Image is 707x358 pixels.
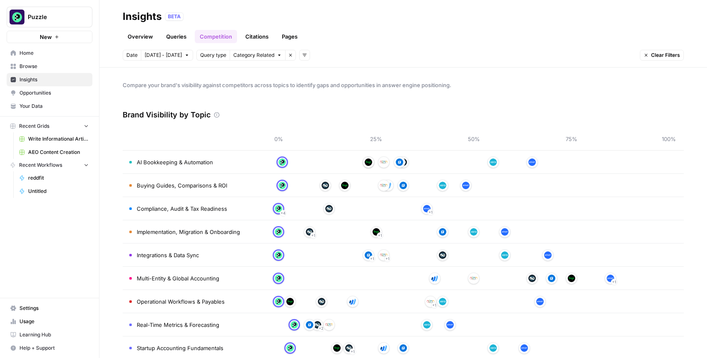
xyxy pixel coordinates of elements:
[7,120,92,132] button: Recent Grids
[439,251,446,259] img: x087xf8p4wcqqfc6278853bk15h7
[563,135,580,143] span: 75%
[370,255,374,263] span: + 1
[345,344,353,352] img: x087xf8p4wcqqfc6278853bk15h7
[137,297,225,306] span: Operational Workflows & Payables
[7,7,92,27] button: Workspace: Puzzle
[400,182,407,189] img: 1ja02v94rdqv9sucbchsk7k120f6
[306,321,313,329] img: 1ja02v94rdqv9sucbchsk7k120f6
[126,51,138,59] span: Date
[446,321,454,329] img: py36piwwvef50le509j8trlqt3p5
[137,228,240,236] span: Implementation, Migration & Onboarding
[429,208,433,217] span: + 1
[7,315,92,328] a: Usage
[365,251,372,259] img: 1ja02v94rdqv9sucbchsk7k120f6
[501,251,508,259] img: wbynuzzq6lj3nzxpt1e3y1j7uzng
[286,344,294,352] img: 3gbmwias68gfdzuyfe9l71s1p0zl
[385,255,390,263] span: + 1
[341,182,349,189] img: ezwwuxbbk279g28v6vc0jrol6fr6
[137,158,213,166] span: AI Bookkeeping & Automation
[28,149,89,156] span: AEO Content Creation
[137,181,227,190] span: Buying Guides, Comparisons & ROI
[470,228,477,236] img: wbynuzzq6lj3nzxpt1e3y1j7uzng
[7,86,92,100] a: Opportunities
[368,135,385,143] span: 25%
[465,135,482,143] span: 50%
[137,344,223,352] span: Startup Accounting Fundamentals
[28,135,89,143] span: Write Informational Article (1)
[19,331,89,339] span: Learning Hub
[240,30,274,43] a: Citations
[123,81,684,89] span: Compare your brand's visibility against competitors across topics to identify gaps and opportunit...
[521,344,528,352] img: py36piwwvef50le509j8trlqt3p5
[423,321,431,329] img: wbynuzzq6lj3nzxpt1e3y1j7uzng
[380,158,387,166] img: htfltsx3rd9q6b7k40bxkjpd8kg3
[378,231,382,240] span: + 1
[15,185,92,198] a: Untitled
[137,205,227,213] span: Compliance, Audit & Tax Readiness
[396,158,403,166] img: 1ja02v94rdqv9sucbchsk7k120f6
[230,50,285,61] button: Category Related
[7,31,92,43] button: New
[470,275,477,282] img: htfltsx3rd9q6b7k40bxkjpd8kg3
[291,321,298,329] img: 3gbmwias68gfdzuyfe9l71s1p0zl
[277,30,303,43] a: Pages
[568,275,575,282] img: ezwwuxbbk279g28v6vc0jrol6fr6
[380,251,387,259] img: htfltsx3rd9q6b7k40bxkjpd8kg3
[528,275,536,282] img: x087xf8p4wcqqfc6278853bk15h7
[427,298,434,305] img: htfltsx3rd9q6b7k40bxkjpd8kg3
[286,298,294,305] img: ezwwuxbbk279g28v6vc0jrol6fr6
[351,348,355,356] span: + 1
[325,321,333,329] img: htfltsx3rd9q6b7k40bxkjpd8kg3
[423,205,431,212] img: py36piwwvef50le509j8trlqt3p5
[489,158,497,166] img: wbynuzzq6lj3nzxpt1e3y1j7uzng
[19,318,89,325] span: Usage
[137,321,219,329] span: Real-Time Metrics & Forecasting
[19,102,89,110] span: Your Data
[15,132,92,146] a: Write Informational Article (1)
[19,89,89,97] span: Opportunities
[275,298,282,305] img: 3gbmwias68gfdzuyfe9l71s1p0zl
[322,182,329,189] img: x087xf8p4wcqqfc6278853bk15h7
[439,228,446,236] img: 1ja02v94rdqv9sucbchsk7k120f6
[137,274,219,283] span: Multi-Entity & Global Accounting
[528,158,536,166] img: py36piwwvef50le509j8trlqt3p5
[548,275,555,282] img: 1ja02v94rdqv9sucbchsk7k120f6
[612,278,616,286] span: + 1
[28,13,78,21] span: Puzzle
[432,301,436,309] span: + 1
[7,46,92,60] a: Home
[7,60,92,73] a: Browse
[137,251,199,259] span: Integrations & Data Sync
[19,49,89,57] span: Home
[489,344,497,352] img: wbynuzzq6lj3nzxpt1e3y1j7uzng
[165,12,184,21] div: BETA
[15,146,92,159] a: AEO Content Creation
[145,51,182,59] span: [DATE] - [DATE]
[123,10,162,23] div: Insights
[15,171,92,185] a: reddfit
[318,298,325,305] img: x087xf8p4wcqqfc6278853bk15h7
[439,298,446,305] img: wbynuzzq6lj3nzxpt1e3y1j7uzng
[365,158,372,166] img: ezwwuxbbk279g28v6vc0jrol6fr6
[349,298,356,305] img: h2djpcrz2jd7xzxmeocvz215jy5n
[306,228,313,236] img: x087xf8p4wcqqfc6278853bk15h7
[607,275,614,282] img: py36piwwvef50le509j8trlqt3p5
[10,10,24,24] img: Puzzle Logo
[19,344,89,352] span: Help + Support
[19,161,62,169] span: Recent Workflows
[651,51,680,59] span: Clear Filters
[311,231,315,240] span: + 1
[333,344,341,352] img: ezwwuxbbk279g28v6vc0jrol6fr6
[278,158,286,166] img: 3gbmwias68gfdzuyfe9l71s1p0zl
[501,228,508,236] img: py36piwwvef50le509j8trlqt3p5
[7,328,92,341] a: Learning Hub
[28,188,89,195] span: Untitled
[400,344,407,352] img: 1ja02v94rdqv9sucbchsk7k120f6
[7,159,92,171] button: Recent Workflows
[640,50,684,61] button: Clear Filters
[536,298,544,305] img: py36piwwvef50le509j8trlqt3p5
[281,209,286,217] span: + 4
[19,304,89,312] span: Settings
[7,100,92,113] a: Your Data
[380,182,387,189] img: htfltsx3rd9q6b7k40bxkjpd8kg3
